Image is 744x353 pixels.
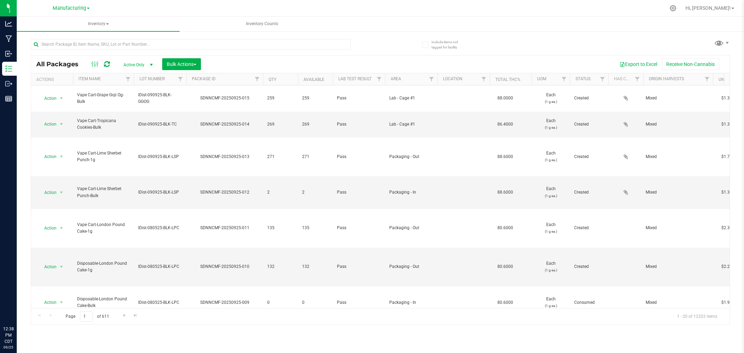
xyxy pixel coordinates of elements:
[646,225,711,231] div: Value 1: Mixed
[646,263,711,270] div: Value 1: Mixed
[494,298,517,308] span: 80.6000
[38,152,57,162] span: Action
[574,153,604,160] span: Created
[77,186,130,199] span: Vape Cart-Lime Sherbet Punch-Bulk
[38,93,57,103] span: Action
[77,118,130,131] span: Vape Cart-Tropicana Cookies-Bulk
[302,95,329,102] span: 259
[391,76,401,81] a: Area
[536,221,566,235] span: Each
[185,95,264,102] div: SDNNCMF-20250925-015
[574,121,604,128] span: Created
[36,60,85,68] span: All Packages
[536,186,566,199] span: Each
[192,76,216,81] a: Package ID
[574,95,604,102] span: Created
[5,50,12,57] inline-svg: Inbound
[302,153,329,160] span: 271
[536,157,566,163] p: (1 g ea.)
[536,228,566,235] p: (1 g ea.)
[5,20,12,27] inline-svg: Analytics
[701,73,713,85] a: Filter
[57,188,66,197] span: select
[302,121,329,128] span: 269
[337,153,381,160] span: Pass
[7,297,28,318] iframe: Resource center
[5,65,12,72] inline-svg: Inventory
[38,223,57,233] span: Action
[389,189,433,196] span: Packaging - In
[536,193,566,199] p: (1 g ea.)
[185,189,264,196] div: SDNNCMF-20250925-012
[236,21,287,27] span: Inventory Counts
[302,189,329,196] span: 2
[536,124,566,131] p: (1 g ea.)
[536,150,566,163] span: Each
[119,311,129,321] a: Go to the next page
[536,92,566,105] span: Each
[185,225,264,231] div: SDNNCMF-20250925-011
[685,5,731,11] span: Hi, [PERSON_NAME]!
[478,73,490,85] a: Filter
[536,267,566,273] p: (1 g ea.)
[140,76,165,81] a: Lot Number
[389,299,433,306] span: Packaging - In
[302,299,329,306] span: 0
[337,189,381,196] span: Pass
[60,311,115,322] span: Page of 611
[574,299,604,306] span: Consumed
[138,263,182,270] span: IDist-080525-BLK-LPC
[337,263,381,270] span: Pass
[17,17,180,31] span: Inventory
[646,299,711,306] div: Value 1: Mixed
[162,58,201,70] button: Bulk Actions
[251,73,263,85] a: Filter
[57,298,66,307] span: select
[337,225,381,231] span: Pass
[167,61,196,67] span: Bulk Actions
[494,262,517,272] span: 80.6000
[267,95,294,102] span: 259
[615,58,662,70] button: Export to Excel
[5,35,12,42] inline-svg: Manufacturing
[267,263,294,270] span: 132
[77,150,130,163] span: Vape Cart-Lime Sherbet Punch-1g
[426,73,437,85] a: Filter
[574,225,604,231] span: Created
[302,263,329,270] span: 132
[536,98,566,105] p: (1 g ea.)
[649,76,684,81] a: Origin Harvests
[269,77,276,82] a: Qty
[267,189,294,196] span: 2
[337,299,381,306] span: Pass
[537,76,546,81] a: UOM
[185,153,264,160] div: SDNNCMF-20250925-013
[57,223,66,233] span: select
[5,80,12,87] inline-svg: Outbound
[646,95,711,102] div: Value 1: Mixed
[185,263,264,270] div: SDNNCMF-20250925-010
[38,188,57,197] span: Action
[80,311,92,322] input: 1
[303,77,324,82] a: Available
[267,299,294,306] span: 0
[57,119,66,129] span: select
[138,299,182,306] span: IDist-080525-BLK-LPC
[3,326,14,345] p: 12:38 PM CDT
[495,77,520,82] a: Total THC%
[374,73,385,85] a: Filter
[646,153,711,160] div: Value 1: Mixed
[77,260,130,273] span: Disposable-London Pound Cake-1g
[597,73,608,85] a: Filter
[267,225,294,231] span: 135
[443,76,463,81] a: Location
[494,223,517,233] span: 80.6000
[494,187,517,197] span: 88.6000
[122,73,134,85] a: Filter
[77,221,130,235] span: Vape Cart-London Pound Cake-1g
[138,189,182,196] span: IDist-090925-BLK-LSP
[138,92,182,105] span: IDist-090925-BLK-GGOG
[38,262,57,272] span: Action
[494,152,517,162] span: 88.6000
[646,189,711,196] div: Value 1: Mixed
